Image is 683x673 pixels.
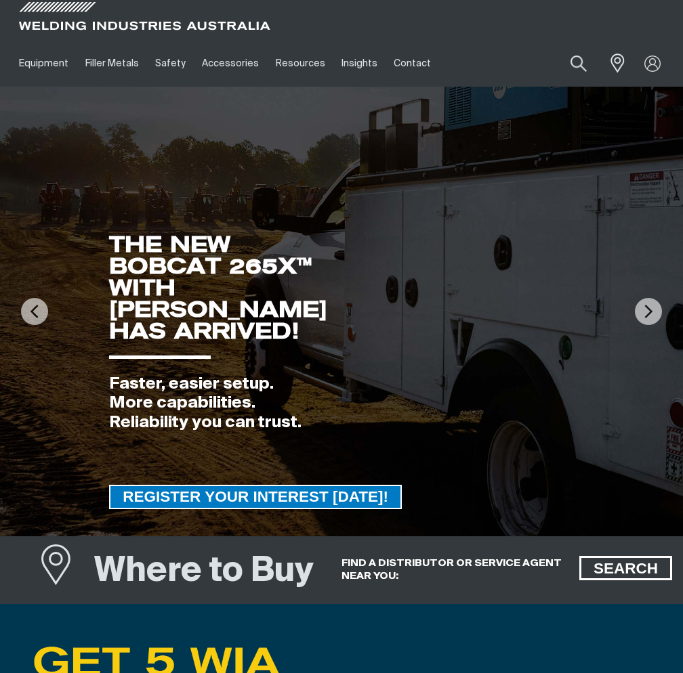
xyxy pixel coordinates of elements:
[556,47,602,79] button: Search products
[77,40,146,87] a: Filler Metals
[11,40,507,87] nav: Main
[147,40,194,87] a: Safety
[635,298,662,325] img: NextArrow
[579,556,672,580] a: SEARCH
[109,374,327,433] div: Faster, easier setup. More capabilities. Reliability you can trust.
[581,556,670,580] span: SEARCH
[386,40,439,87] a: Contact
[39,548,94,599] a: Where to Buy
[341,557,573,582] h5: FIND A DISTRIBUTOR OR SERVICE AGENT NEAR YOU:
[539,47,602,79] input: Product name or item number...
[21,298,48,325] img: PrevArrow
[94,550,314,594] h1: Where to Buy
[110,485,400,509] span: REGISTER YOUR INTEREST [DATE]!
[109,234,327,342] div: THE NEW BOBCAT 265X™ WITH [PERSON_NAME] HAS ARRIVED!
[194,40,267,87] a: Accessories
[11,40,77,87] a: Equipment
[268,40,333,87] a: Resources
[109,485,402,509] a: REGISTER YOUR INTEREST TODAY!
[333,40,386,87] a: Insights
[623,13,672,33] img: miller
